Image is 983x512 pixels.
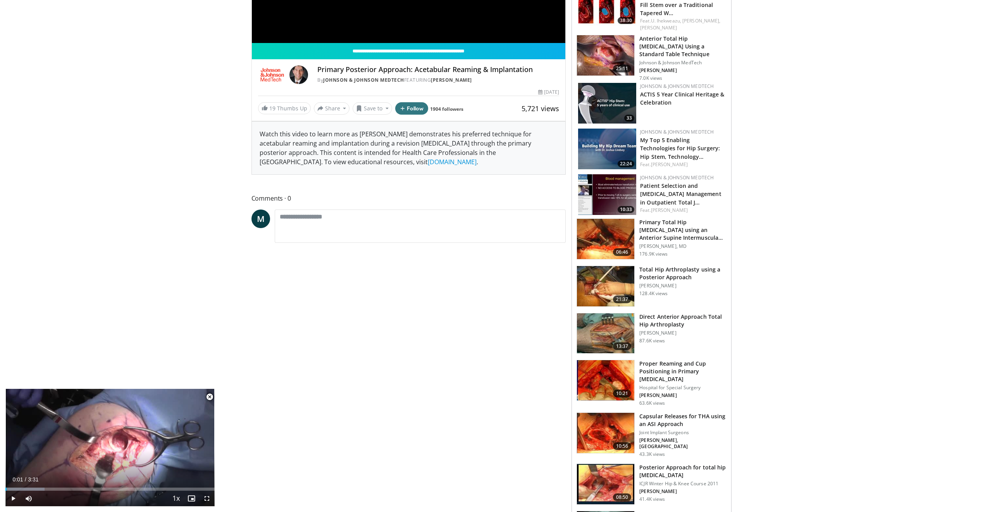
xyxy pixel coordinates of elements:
[431,77,472,83] a: [PERSON_NAME]
[618,206,634,213] span: 10:33
[577,360,634,400] img: 9ceeadf7-7a50-4be6-849f-8c42a554e74d.150x105_q85_crop-smart_upscale.jpg
[613,65,632,72] span: 25:11
[28,476,38,483] span: 3:31
[639,290,668,297] p: 128.4K views
[577,219,634,259] img: 263423_3.png.150x105_q85_crop-smart_upscale.jpg
[639,60,726,66] p: Johnson & Johnson MedTech
[624,115,634,122] span: 33
[251,193,566,203] span: Comments 0
[184,491,199,506] button: Enable picture-in-picture mode
[639,313,726,328] h3: Direct Anterior Approach Total Hip Arthroplasty
[639,412,726,428] h3: Capsular Releases for THA using an ASI Approach
[5,491,21,506] button: Play
[613,442,632,450] span: 10:56
[640,207,725,214] div: Feat.
[651,161,688,168] a: [PERSON_NAME]
[202,389,217,405] button: Close
[639,360,726,383] h3: Proper Reaming and Cup Positioning in Primary [MEDICAL_DATA]
[639,385,726,391] p: Hospital for Special Surgery
[639,338,665,344] p: 87.6K views
[578,174,636,215] a: 10:33
[639,330,726,336] p: [PERSON_NAME]
[577,412,726,457] a: 10:56 Capsular Releases for THA using an ASI Approach Joint Implant Surgeons [PERSON_NAME], [GEOG...
[639,400,665,406] p: 63.6K views
[353,102,392,115] button: Save to
[651,207,688,213] a: [PERSON_NAME]
[640,136,720,160] a: My Top 5 Enabling Technologies for Hip Surgery: Hip Stem, Technology…
[639,496,665,502] p: 41.4K views
[578,129,636,169] a: 22:24
[258,65,287,84] img: Johnson & Johnson MedTech
[613,248,632,256] span: 06:46
[5,488,215,491] div: Progress Bar
[618,160,634,167] span: 22:24
[577,313,726,354] a: 13:37 Direct Anterior Approach Total Hip Arthroplasty [PERSON_NAME] 87.6K views
[577,313,634,354] img: 294118_0000_1.png.150x105_q85_crop-smart_upscale.jpg
[25,476,26,483] span: /
[251,210,270,228] a: M
[618,17,634,24] span: 38:30
[613,493,632,501] span: 08:50
[640,174,714,181] a: Johnson & Johnson MedTech
[639,266,726,281] h3: Total Hip Arthroplasty using a Posterior Approach
[5,389,215,507] video-js: Video Player
[682,17,720,24] a: [PERSON_NAME],
[577,266,726,307] a: 21:37 Total Hip Arthroplasty using a Posterior Approach [PERSON_NAME] 128.4K views
[639,75,662,81] p: 7.0K views
[577,35,726,81] a: 25:11 Anterior Total Hip [MEDICAL_DATA] Using a Standard Table Technique Johnson & Johnson MedTec...
[640,129,714,135] a: Johnson & Johnson MedTech
[578,129,636,169] img: 9edc788b-f8bf-44bc-85fd-baefa362ab1c.150x105_q85_crop-smart_upscale.jpg
[577,360,726,406] a: 10:21 Proper Reaming and Cup Positioning in Primary [MEDICAL_DATA] Hospital for Special Surgery [...
[613,390,632,397] span: 10:21
[578,83,636,124] a: 33
[613,342,632,350] span: 13:37
[639,464,726,479] h3: Posterior Approach for total hip [MEDICAL_DATA]
[640,24,677,31] a: [PERSON_NAME]
[639,218,726,242] h3: Primary Total Hip [MEDICAL_DATA] using an Anterior Supine Intermuscula…
[639,67,726,74] p: [PERSON_NAME]
[639,251,668,257] p: 176.9K views
[613,296,632,303] span: 21:37
[640,17,725,31] div: Feat.
[395,102,429,115] button: Follow
[578,174,636,215] img: 82a7e5e5-a300-4827-9a0c-6e3182ab3b4d.150x105_q85_crop-smart_upscale.jpg
[199,491,215,506] button: Fullscreen
[577,218,726,259] a: 06:46 Primary Total Hip [MEDICAL_DATA] using an Anterior Supine Intermuscula… [PERSON_NAME], MD 1...
[639,243,726,249] p: [PERSON_NAME], MD
[168,491,184,506] button: Playback Rate
[538,89,559,96] div: [DATE]
[258,102,311,114] a: 19 Thumbs Up
[317,77,559,84] div: By FEATURING
[577,464,726,505] a: 08:50 Posterior Approach for total hip [MEDICAL_DATA] ICJR Winter Hip & Knee Course 2011 [PERSON_...
[428,158,477,166] a: [DOMAIN_NAME]
[252,122,566,174] div: Watch this video to learn more as [PERSON_NAME] demonstrates his preferred technique for acetabul...
[640,83,714,89] a: Johnson & Johnson MedTech
[21,491,36,506] button: Mute
[317,65,559,74] h4: Primary Posterior Approach: Acetabular Reaming & Implantation
[269,105,275,112] span: 19
[651,17,681,24] a: U. Ihekweazu,
[639,481,726,487] p: ICJR Winter Hip & Knee Course 2011
[314,102,350,115] button: Share
[577,35,634,76] img: 981f09db-b38d-4b2a-8611-0a469182ee2c.150x105_q85_crop-smart_upscale.jpg
[577,266,634,306] img: 286987_0000_1.png.150x105_q85_crop-smart_upscale.jpg
[639,283,726,289] p: [PERSON_NAME]
[577,464,634,504] img: 297873_0003_1.png.150x105_q85_crop-smart_upscale.jpg
[640,161,725,168] div: Feat.
[522,104,559,113] span: 5,721 views
[639,35,726,58] h3: Anterior Total Hip [MEDICAL_DATA] Using a Standard Table Technique
[639,392,726,399] p: [PERSON_NAME]
[577,413,634,453] img: 314571_3.png.150x105_q85_crop-smart_upscale.jpg
[639,488,726,495] p: [PERSON_NAME]
[289,65,308,84] img: Avatar
[640,91,724,106] a: ACTIS 5 Year Clinical Heritage & Celebration
[639,451,665,457] p: 43.3K views
[639,437,726,450] p: [PERSON_NAME], [GEOGRAPHIC_DATA]
[578,83,636,124] img: 2cb2a69d-587e-4ba2-8647-f28d6a0c30cd.150x105_q85_crop-smart_upscale.jpg
[430,106,463,112] a: 1904 followers
[640,182,721,206] a: Patient Selection and [MEDICAL_DATA] Management in Outpatient Total J…
[639,430,726,436] p: Joint Implant Surgeons
[12,476,23,483] span: 0:01
[323,77,404,83] a: Johnson & Johnson MedTech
